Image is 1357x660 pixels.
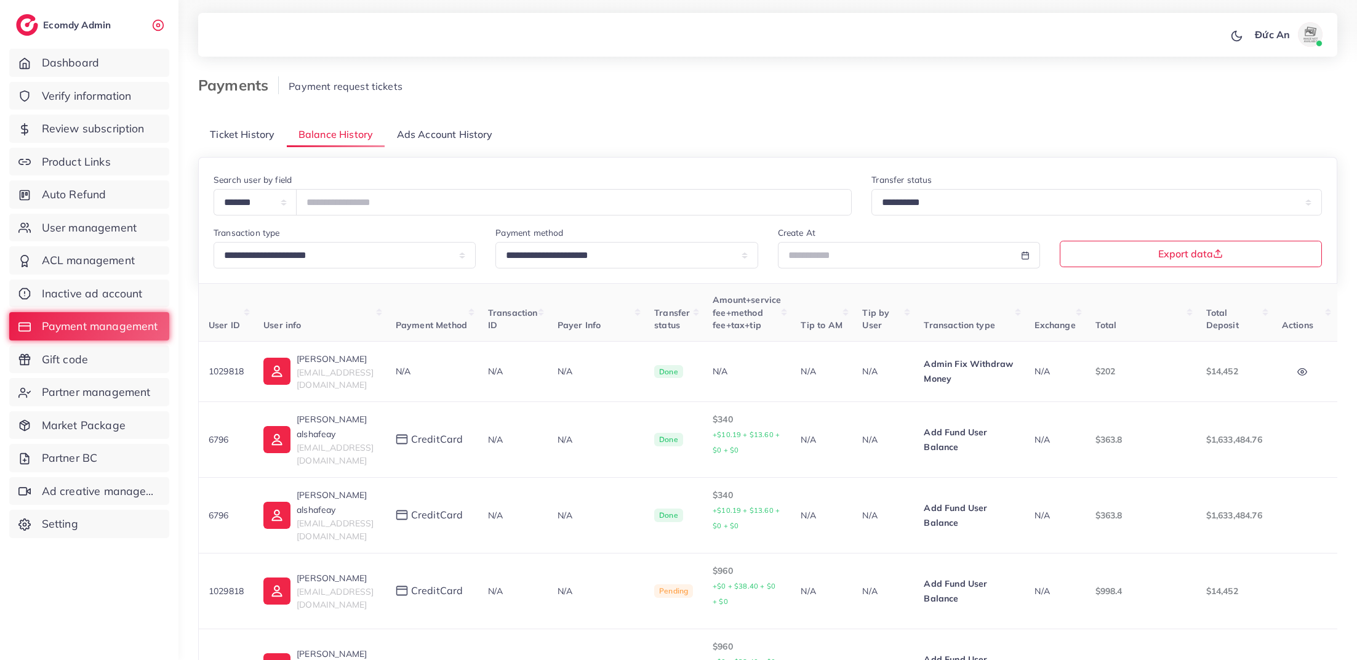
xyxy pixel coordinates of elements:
[862,432,904,447] p: N/A
[1158,249,1223,259] span: Export data
[495,227,563,239] label: Payment method
[1095,508,1187,523] p: $363.8
[397,127,493,142] span: Ads Account History
[42,55,99,71] span: Dashboard
[9,444,169,472] a: Partner BC
[214,174,292,186] label: Search user by field
[9,312,169,340] a: Payment management
[488,586,503,597] span: N/A
[297,442,374,465] span: [EMAIL_ADDRESS][DOMAIN_NAME]
[9,214,169,242] a: User management
[42,252,135,268] span: ACL management
[713,294,781,331] span: Amount+service fee+method fee+tax+tip
[396,365,468,377] div: N/A
[396,586,408,596] img: payment
[209,320,240,331] span: User ID
[9,378,169,406] a: Partner management
[862,584,904,598] p: N/A
[42,417,126,433] span: Market Package
[1206,432,1262,447] p: $1,633,484.76
[1298,22,1323,47] img: avatar
[778,227,815,239] label: Create At
[42,318,158,334] span: Payment management
[297,367,374,390] span: [EMAIL_ADDRESS][DOMAIN_NAME]
[210,127,274,142] span: Ticket History
[263,426,290,453] img: ic-user-info.36bf1079.svg
[214,227,280,239] label: Transaction type
[297,518,374,541] span: [EMAIL_ADDRESS][DOMAIN_NAME]
[713,412,781,457] p: $340
[411,584,463,598] span: creditCard
[654,365,683,379] span: Done
[411,432,463,446] span: creditCard
[1095,584,1187,598] p: $998.4
[654,433,683,446] span: Done
[924,356,1015,386] p: Admin Fix Withdraw Money
[654,584,693,598] span: Pending
[9,510,169,538] a: Setting
[801,584,843,598] p: N/A
[488,307,538,331] span: Transaction ID
[558,584,634,598] p: N/A
[1035,320,1075,331] span: Exchange
[1206,364,1262,379] p: $14,452
[1035,366,1049,377] span: N/A
[924,320,995,331] span: Transaction type
[396,434,408,445] img: payment
[862,364,904,379] p: N/A
[9,477,169,505] a: Ad creative management
[42,516,78,532] span: Setting
[297,352,376,366] p: [PERSON_NAME]
[9,148,169,176] a: Product Links
[713,582,775,606] small: +$0 + $38.40 + $0 + $0
[713,365,781,377] div: N/A
[9,411,169,440] a: Market Package
[713,430,780,454] small: +$10.19 + $13.60 + $0 + $0
[801,508,843,523] p: N/A
[713,563,781,609] p: $960
[1095,432,1187,447] p: $363.8
[9,280,169,308] a: Inactive ad account
[558,364,634,379] p: N/A
[801,320,842,331] span: Tip to AM
[16,14,114,36] a: logoEcomdy Admin
[297,586,374,610] span: [EMAIL_ADDRESS][DOMAIN_NAME]
[43,19,114,31] h2: Ecomdy Admin
[198,76,279,94] h3: Payments
[42,154,111,170] span: Product Links
[801,432,843,447] p: N/A
[1255,27,1290,42] p: Đức An
[297,571,376,586] p: [PERSON_NAME]
[297,412,376,441] p: [PERSON_NAME] alshafeay
[654,307,690,331] span: Transfer status
[924,501,1015,530] p: Add Fund User Balance
[1206,508,1262,523] p: $1,633,484.76
[396,510,408,520] img: payment
[42,286,143,302] span: Inactive ad account
[42,352,88,368] span: Gift code
[289,80,402,92] span: Payment request tickets
[42,483,160,499] span: Ad creative management
[209,508,244,523] p: 6796
[1035,586,1049,597] span: N/A
[924,425,1015,454] p: Add Fund User Balance
[9,82,169,110] a: Verify information
[1282,320,1313,331] span: Actions
[396,320,467,331] span: Payment Method
[871,174,932,186] label: Transfer status
[1206,584,1262,598] p: $14,452
[924,576,1015,606] p: Add Fund User Balance
[9,246,169,275] a: ACL management
[801,364,843,379] p: N/A
[297,488,376,517] p: [PERSON_NAME] alshafeay
[263,502,290,529] img: ic-user-info.36bf1079.svg
[411,508,463,522] span: creditCard
[488,366,503,377] span: N/A
[16,14,38,36] img: logo
[298,127,373,142] span: Balance History
[209,364,244,379] p: 1029818
[209,584,244,598] p: 1029818
[1248,22,1327,47] a: Đức Anavatar
[263,320,301,331] span: User info
[1095,366,1116,377] span: $202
